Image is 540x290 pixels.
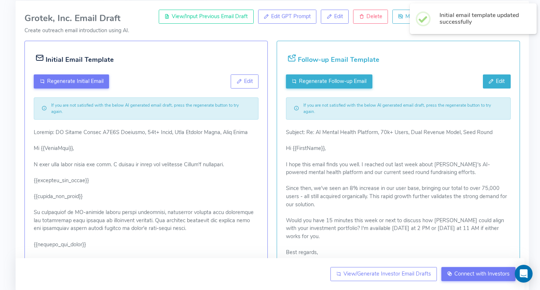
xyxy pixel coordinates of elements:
[405,13,450,20] span: Manage Ringfence
[439,12,525,25] h2: Initial email template updated successfully
[321,10,349,24] a: Edit
[343,270,431,277] span: View/Generate Investor Email Drafts
[46,54,114,66] h5: Initial Email Template
[286,74,372,89] button: Regenerate Follow-up Email
[47,77,103,85] span: Regenerate Initial Email
[298,54,379,66] h5: Follow-up Email Template
[34,74,109,89] button: Regenerate Initial Email
[231,74,259,89] button: Edit
[441,267,516,281] a: Connect with Investors
[24,27,520,35] p: Create outreach email introduction using AI.
[515,265,533,283] div: Open Intercom Messenger
[496,77,505,85] span: Edit
[392,10,456,24] a: Manage Ringfence
[51,102,251,115] small: If you are not satisfied with the below AI generated email draft, press the regenerate button to ...
[334,13,343,20] span: Edit
[454,270,510,277] span: Connect with Investors
[271,13,311,20] span: Edit GPT Prompt
[303,102,503,115] small: If you are not satisfied with the below AI generated email draft, press the regenerate button to ...
[172,13,248,20] span: View/Input Previous Email Draft
[286,129,511,264] p: Subject: Re: AI Mental Health Platform, 70k+ Users, Dual Revenue Model, Seed Round Hi {{FirstName...
[330,267,437,281] a: View/Generate Investor Email Drafts
[353,10,388,24] a: Delete
[244,77,253,85] span: Edit
[366,13,382,20] span: Delete
[299,77,366,85] span: Regenerate Follow-up Email
[24,13,520,23] h3: Grotek, Inc. Email Draft
[483,74,511,89] button: Edit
